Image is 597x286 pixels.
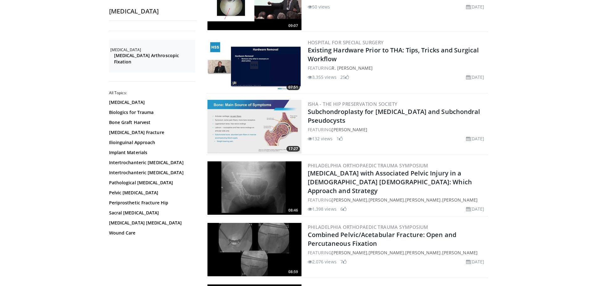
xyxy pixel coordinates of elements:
[207,223,301,276] a: 08:59
[207,161,301,215] img: c107532c-eef2-4561-9248-a592086ba355.300x170_q85_crop-smart_upscale.jpg
[109,180,194,186] a: Pathological [MEDICAL_DATA]
[109,7,197,15] h2: [MEDICAL_DATA]
[332,127,367,132] a: [PERSON_NAME]
[308,197,487,203] div: FEATURING , , ,
[308,224,428,230] a: Philadelphia Orthopaedic Trauma Symposium
[340,74,349,80] li: 25
[332,65,373,71] a: R. [PERSON_NAME]
[207,38,301,92] img: 29d83e75-b4be-4d97-be32-ed7b169011d7.300x170_q85_crop-smart_upscale.jpg
[308,39,384,46] a: Hospital for Special Surgery
[332,250,367,256] a: [PERSON_NAME]
[308,46,479,63] a: Existing Hardware Prior to THA: Tips, Tricks and Surgical Workflow
[308,230,457,248] a: Combined Pelvic/Acetabular Fracture: Open and Percutaneous Fixation
[340,258,347,265] li: 7
[207,100,301,153] img: cae191b2-cdf0-4397-886d-e51356e029a4.300x170_q85_crop-smart_upscale.jpg
[109,99,194,105] a: [MEDICAL_DATA]
[114,52,194,65] a: [MEDICAL_DATA] Arthroscopic Fixation
[286,84,300,90] span: 07:51
[340,206,347,212] li: 6
[466,206,484,212] li: [DATE]
[308,101,398,107] a: ISHA - The Hip Preservation Society
[369,197,404,203] a: [PERSON_NAME]
[109,230,194,236] a: Wound Care
[466,135,484,142] li: [DATE]
[308,258,337,265] li: 2,076 views
[109,220,194,226] a: [MEDICAL_DATA] [MEDICAL_DATA]
[109,139,194,146] a: Ilioinguinal Approach
[109,90,195,95] h2: All Topics:
[286,23,300,29] span: 09:07
[308,249,487,256] div: FEATURING , , ,
[109,119,194,126] a: Bone Graft Harvest
[405,250,441,256] a: [PERSON_NAME]
[466,258,484,265] li: [DATE]
[466,74,484,80] li: [DATE]
[207,100,301,153] a: 17:27
[109,190,194,196] a: Pelvic [MEDICAL_DATA]
[442,197,478,203] a: [PERSON_NAME]
[308,107,480,125] a: Subchondroplasty for [MEDICAL_DATA] and Subchondral Pseudocysts
[442,250,478,256] a: [PERSON_NAME]
[109,210,194,216] a: Sacral [MEDICAL_DATA]
[109,109,194,116] a: Biologics for Trauma
[332,197,367,203] a: [PERSON_NAME]
[308,3,330,10] li: 50 views
[466,3,484,10] li: [DATE]
[308,126,487,133] div: FEATURING
[286,269,300,275] span: 08:59
[207,223,301,276] img: 57725f9f-4f4a-4588-8f8c-e6a8ebd02709.300x170_q85_crop-smart_upscale.jpg
[308,169,472,195] a: [MEDICAL_DATA] with Associated Pelvic Injury in a [DEMOGRAPHIC_DATA] [DEMOGRAPHIC_DATA]: Which Ap...
[109,129,194,136] a: [MEDICAL_DATA] Fracture
[109,200,194,206] a: Periprosthetic Fracture Hip
[110,47,195,52] h2: [MEDICAL_DATA]
[207,38,301,92] a: 07:51
[369,250,404,256] a: [PERSON_NAME]
[286,146,300,152] span: 17:27
[308,74,337,80] li: 3,355 views
[308,65,487,71] div: FEATURING
[308,162,428,169] a: Philadelphia Orthopaedic Trauma Symposium
[405,197,441,203] a: [PERSON_NAME]
[337,135,343,142] li: 1
[109,170,194,176] a: Intertrochanteric [MEDICAL_DATA]
[109,159,194,166] a: Intertrochanteric [MEDICAL_DATA]
[286,208,300,213] span: 08:46
[207,161,301,215] a: 08:46
[308,135,333,142] li: 132 views
[308,206,337,212] li: 1,398 views
[109,149,194,156] a: Implant Materials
